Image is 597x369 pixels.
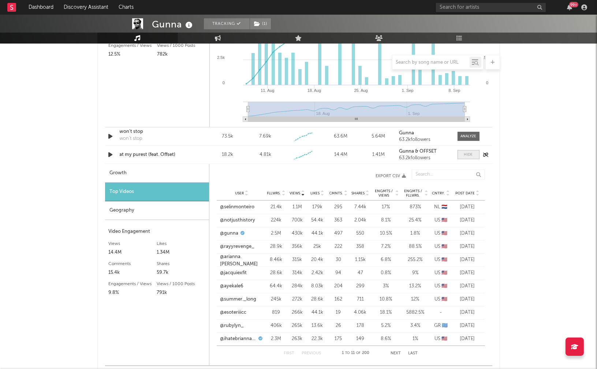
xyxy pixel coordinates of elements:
div: 22.3k [309,335,326,343]
button: Last [408,351,418,355]
span: User [235,191,244,195]
span: 🇺🇸 [441,244,447,249]
div: GR [432,322,450,329]
div: 63.6M [324,133,358,140]
button: First [284,351,294,355]
div: 224k [267,217,286,224]
div: 94 [329,269,348,277]
span: 🇺🇸 [441,231,447,236]
div: Comments [109,260,157,268]
div: [DATE] [454,335,481,343]
div: US [432,230,450,237]
div: 873 % [403,204,428,211]
div: 9.8% [109,288,157,297]
div: 5.64M [361,133,395,140]
div: 179k [309,204,326,211]
div: 9 % [403,269,428,277]
div: won't stop [120,135,143,142]
span: Engmts / Fllwrs. [403,189,424,198]
div: 363 [329,217,348,224]
div: 314k [289,269,306,277]
div: 1.8 % [403,230,428,237]
a: @gunna [220,230,239,237]
div: 13.6k [309,322,326,329]
button: Tracking [204,18,250,29]
input: Search for artists [436,3,546,12]
div: 18.2k [211,151,245,159]
div: 30 [329,256,348,264]
div: 2.3M [267,335,286,343]
div: 0.8 % [373,269,399,277]
a: @notjusthistory [220,217,255,224]
div: 245k [267,296,286,303]
text: 11. Aug [261,88,274,93]
div: 13.2 % [403,283,428,290]
div: 1.41M [361,151,395,159]
div: Video Engagement [109,227,205,236]
span: Engmts / Views [373,189,395,198]
div: 1.1M [289,204,306,211]
button: 99+ [567,4,572,10]
div: 28.6k [267,269,286,277]
span: 🇺🇸 [441,218,447,223]
div: 263k [289,335,306,343]
div: US [432,256,450,264]
div: 8.03k [309,283,326,290]
div: Views / 1000 Posts [157,280,205,288]
div: 3.4 % [403,322,428,329]
div: 272k [289,296,306,303]
div: 12 % [403,296,428,303]
div: US [432,296,450,303]
div: Views / 1000 Posts [157,41,206,50]
button: Export CSV [224,174,406,178]
div: 21.4k [267,204,286,211]
a: @summer._long [220,296,257,303]
div: at my purest (feat. Offset) [120,151,196,159]
input: Search... [412,169,485,180]
div: 25k [309,243,326,250]
div: Gunna [152,18,195,30]
div: 2.42k [309,269,326,277]
div: US [432,243,450,250]
span: 🇳🇱 [442,205,448,209]
button: Next [391,351,401,355]
div: US [432,217,450,224]
div: 25.4 % [403,217,428,224]
span: Likes [311,191,320,195]
div: 15.4k [109,268,157,277]
input: Search by song name or URL [392,60,470,66]
div: Top Videos [105,183,209,201]
div: 819 [267,309,286,316]
div: 8.1 % [373,217,399,224]
span: Post Date [456,191,475,195]
button: (1) [250,18,271,29]
text: 1. Sep [402,88,413,93]
a: Gunna [399,131,450,136]
span: 🇺🇸 [441,336,447,341]
div: 6.8 % [373,256,399,264]
span: 🇺🇸 [441,271,447,275]
div: Geography [105,201,209,220]
div: 299 [351,283,370,290]
div: 7.44k [351,204,370,211]
span: of [357,351,361,355]
div: 1.15k [351,256,370,264]
div: 162 [329,296,348,303]
div: 265k [289,322,306,329]
div: 711 [351,296,370,303]
div: 266k [289,309,306,316]
div: 47 [351,269,370,277]
strong: Gunna [399,131,414,135]
div: NL [432,204,450,211]
div: Shares [157,260,205,268]
div: Views [109,239,157,248]
a: @ayekale6 [220,283,244,290]
div: 73.5k [211,133,245,140]
div: 295 [329,204,348,211]
div: 59.7k [157,268,205,277]
div: 430k [289,230,306,237]
div: 8.46k [267,256,286,264]
div: 63.2k followers [399,137,450,142]
div: [DATE] [454,283,481,290]
div: [DATE] [454,230,481,237]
